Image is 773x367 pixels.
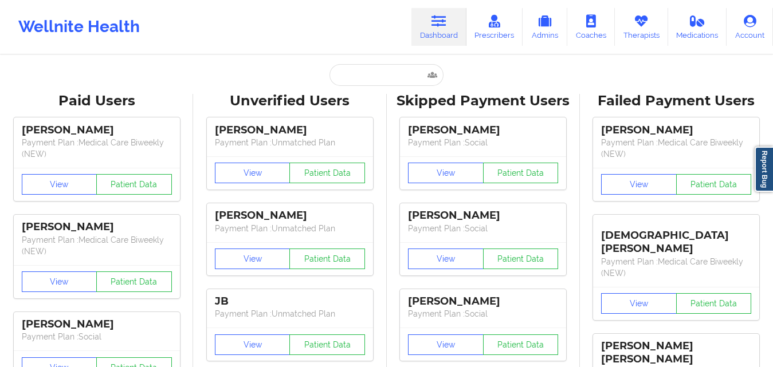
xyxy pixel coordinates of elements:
p: Payment Plan : Social [22,331,172,342]
button: Patient Data [289,334,365,355]
button: Patient Data [676,174,752,195]
div: Failed Payment Users [588,92,765,110]
button: Patient Data [676,293,752,314]
button: Patient Data [96,271,172,292]
div: Unverified Users [201,92,378,110]
p: Payment Plan : Unmatched Plan [215,223,365,234]
button: View [22,174,97,195]
a: Coaches [567,8,615,46]
a: Medications [668,8,727,46]
button: View [215,163,291,183]
div: [PERSON_NAME] [PERSON_NAME] [601,340,751,366]
button: Patient Data [96,174,172,195]
p: Payment Plan : Medical Care Biweekly (NEW) [22,234,172,257]
button: Patient Data [483,334,559,355]
div: [PERSON_NAME] [601,124,751,137]
a: Report Bug [755,147,773,192]
button: Patient Data [289,248,365,269]
button: View [22,271,97,292]
button: View [408,248,484,269]
a: Account [727,8,773,46]
div: [PERSON_NAME] [408,295,558,308]
a: Prescribers [466,8,523,46]
div: Paid Users [8,92,185,110]
p: Payment Plan : Unmatched Plan [215,308,365,319]
p: Payment Plan : Medical Care Biweekly (NEW) [601,137,751,160]
div: [PERSON_NAME] [408,124,558,137]
a: Admins [523,8,567,46]
a: Dashboard [411,8,466,46]
p: Payment Plan : Social [408,223,558,234]
div: [PERSON_NAME] [215,209,365,222]
p: Payment Plan : Social [408,137,558,148]
div: [PERSON_NAME] [22,318,172,331]
div: [PERSON_NAME] [408,209,558,222]
a: Therapists [615,8,668,46]
div: Skipped Payment Users [395,92,572,110]
button: View [408,163,484,183]
div: [DEMOGRAPHIC_DATA][PERSON_NAME] [601,220,751,255]
div: [PERSON_NAME] [22,124,172,137]
button: View [408,334,484,355]
button: View [601,293,677,314]
div: [PERSON_NAME] [22,220,172,234]
button: View [215,248,291,269]
div: [PERSON_NAME] [215,124,365,137]
button: Patient Data [483,248,559,269]
button: View [601,174,677,195]
button: View [215,334,291,355]
p: Payment Plan : Social [408,308,558,319]
p: Payment Plan : Medical Care Biweekly (NEW) [22,137,172,160]
p: Payment Plan : Unmatched Plan [215,137,365,148]
button: Patient Data [483,163,559,183]
div: JB [215,295,365,308]
button: Patient Data [289,163,365,183]
p: Payment Plan : Medical Care Biweekly (NEW) [601,256,751,279]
